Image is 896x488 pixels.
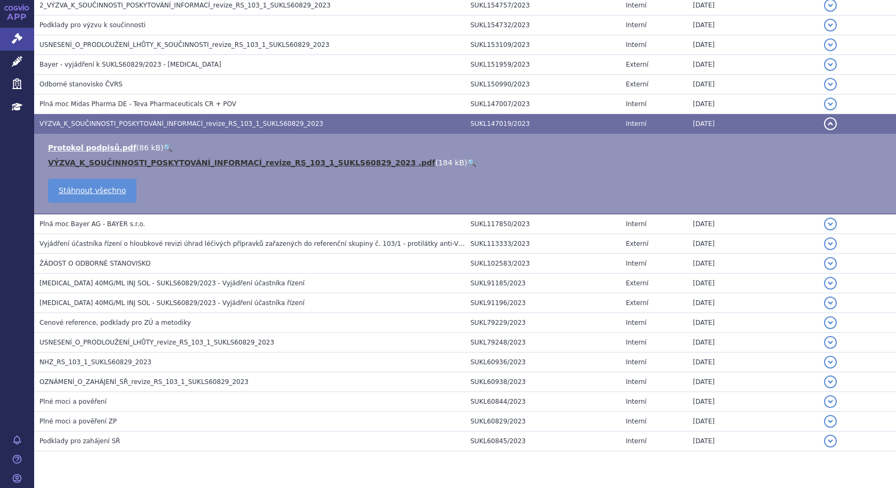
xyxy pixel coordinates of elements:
button: detail [824,218,837,230]
span: USNESENÍ_O_PRODLOUŽENÍ_LHŮTY_K_SOUČINNOSTI_revize_RS_103_1_SUKLS60829_2023 [39,41,330,49]
span: Podklady pro zahájení SŘ [39,437,120,445]
span: Bayer - vyjádření k SUKLS60829/2023 - Eylea [39,61,221,68]
button: detail [824,98,837,110]
td: [DATE] [687,293,819,313]
span: Interní [626,418,646,425]
td: SUKL60844/2023 [465,392,620,412]
span: VÝZVA_K_SOUČINNOSTI_POSKYTOVÁNÍ_INFORMACÍ_revize_RS_103_1_SUKLS60829_2023 [39,120,323,127]
span: USNESENÍ_O_PRODLOUŽENÍ_LHŮTY_revize_RS_103_1_SUKLS60829_2023 [39,339,274,346]
span: Plné moci a pověření ZP [39,418,117,425]
button: detail [824,356,837,369]
td: [DATE] [687,274,819,293]
span: 2_VÝZVA_K_SOUČINNOSTI_POSKYTOVÁNÍ_INFORMACÍ_revize_RS_103_1_SUKLS60829_2023 [39,2,331,9]
td: [DATE] [687,412,819,431]
span: Interní [626,100,646,108]
td: SUKL79229/2023 [465,313,620,333]
td: SUKL60938/2023 [465,372,620,392]
span: EYLEA 40MG/ML INJ SOL - SUKLS60829/2023 - Vyjádření účastníka řízení [39,299,305,307]
button: detail [824,375,837,388]
span: Interní [626,41,646,49]
td: SUKL154732/2023 [465,15,620,35]
span: Plné moci a pověření [39,398,107,405]
td: SUKL147019/2023 [465,114,620,134]
span: Vyjádření účastníka řízení o hloubkové revizi úhrad léčivých přípravků zařazených do referenční s... [39,240,679,247]
button: detail [824,395,837,408]
button: detail [824,38,837,51]
span: Interní [626,398,646,405]
span: Interní [626,21,646,29]
td: SUKL60936/2023 [465,353,620,372]
td: [DATE] [687,114,819,134]
span: Interní [626,319,646,326]
span: Interní [626,339,646,346]
li: ( ) [48,142,885,153]
td: [DATE] [687,313,819,333]
td: [DATE] [687,353,819,372]
span: Interní [626,120,646,127]
span: Interní [626,260,646,267]
span: Podklady pro výzvu k součinnosti [39,21,146,29]
span: Interní [626,2,646,9]
button: detail [824,78,837,91]
span: Interní [626,378,646,386]
button: detail [824,237,837,250]
button: detail [824,19,837,31]
td: SUKL117850/2023 [465,214,620,234]
td: [DATE] [687,35,819,55]
td: [DATE] [687,75,819,94]
td: [DATE] [687,392,819,412]
td: [DATE] [687,94,819,114]
td: [DATE] [687,15,819,35]
button: detail [824,277,837,290]
td: SUKL91185/2023 [465,274,620,293]
a: 🔍 [467,158,476,167]
td: SUKL102583/2023 [465,254,620,274]
td: SUKL150990/2023 [465,75,620,94]
span: NHZ_RS_103_1_SUKLS60829_2023 [39,358,151,366]
span: Odborné stanovisko ČVRS [39,81,123,88]
button: detail [824,336,837,349]
span: Externí [626,61,648,68]
button: detail [824,435,837,447]
button: detail [824,297,837,309]
td: [DATE] [687,234,819,254]
td: [DATE] [687,214,819,234]
li: ( ) [48,157,885,168]
span: Interní [626,358,646,366]
td: [DATE] [687,372,819,392]
td: SUKL79248/2023 [465,333,620,353]
td: [DATE] [687,55,819,75]
span: Externí [626,279,648,287]
td: SUKL113333/2023 [465,234,620,254]
td: [DATE] [687,431,819,451]
span: Externí [626,81,648,88]
td: SUKL60829/2023 [465,412,620,431]
span: Externí [626,240,648,247]
span: OZNÁMENÍ_O_ZAHÁJENÍ_SŘ_revize_RS_103_1_SUKLS60829_2023 [39,378,249,386]
span: Cenové reference, podklady pro ZÚ a metodiky [39,319,191,326]
span: EYLEA 40MG/ML INJ SOL - SUKLS60829/2023 - Vyjádření účastníka řízení [39,279,305,287]
td: SUKL147007/2023 [465,94,620,114]
button: detail [824,415,837,428]
span: Interní [626,437,646,445]
button: detail [824,117,837,130]
span: Externí [626,299,648,307]
span: 86 kB [139,143,161,152]
span: Interní [626,220,646,228]
td: [DATE] [687,333,819,353]
span: Plná moc Bayer AG - BAYER s.r.o. [39,220,145,228]
button: detail [824,316,837,329]
a: VÝZVA_K_SOUČINNOSTI_POSKYTOVÁNÍ_INFORMACÍ_revize_RS_103_1_SUKLS60829_2023 .pdf [48,158,435,167]
span: Plná moc Midas Pharma DE - Teva Pharmaceuticals CR + POV [39,100,236,108]
td: SUKL91196/2023 [465,293,620,313]
a: 🔍 [163,143,172,152]
a: Stáhnout všechno [48,179,137,203]
button: detail [824,58,837,71]
td: [DATE] [687,254,819,274]
td: SUKL60845/2023 [465,431,620,451]
a: Protokol podpisů.pdf [48,143,137,152]
td: SUKL151959/2023 [465,55,620,75]
span: 184 kB [438,158,465,167]
button: detail [824,257,837,270]
span: ŽÁDOST O ODBORNÉ STANOVISKO [39,260,150,267]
